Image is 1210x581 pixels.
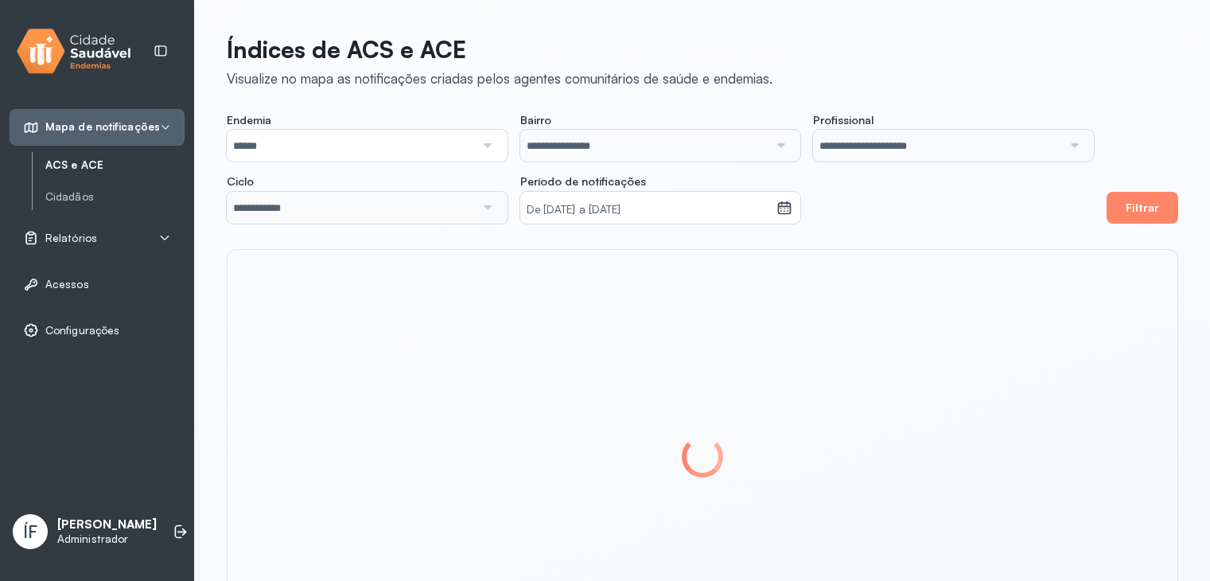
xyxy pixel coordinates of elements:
a: Cidadãos [45,187,185,207]
p: Administrador [57,532,157,546]
a: Acessos [23,276,171,292]
span: ÍF [23,521,37,542]
span: Profissional [813,113,873,127]
a: Cidadãos [45,190,185,204]
span: Relatórios [45,232,97,245]
span: Mapa de notificações [45,120,160,134]
span: Bairro [520,113,551,127]
span: Endemia [227,113,271,127]
span: Configurações [45,324,119,337]
small: De [DATE] a [DATE] [527,202,770,218]
span: Período de notificações [520,174,646,189]
a: ACS e ACE [45,158,185,172]
a: Configurações [23,322,171,338]
img: logo.svg [17,25,131,77]
p: [PERSON_NAME] [57,517,157,532]
p: Índices de ACS e ACE [227,35,772,64]
span: Acessos [45,278,89,291]
button: Filtrar [1107,192,1178,224]
div: Visualize no mapa as notificações criadas pelos agentes comunitários de saúde e endemias. [227,70,772,87]
span: Ciclo [227,174,254,189]
a: ACS e ACE [45,155,185,175]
